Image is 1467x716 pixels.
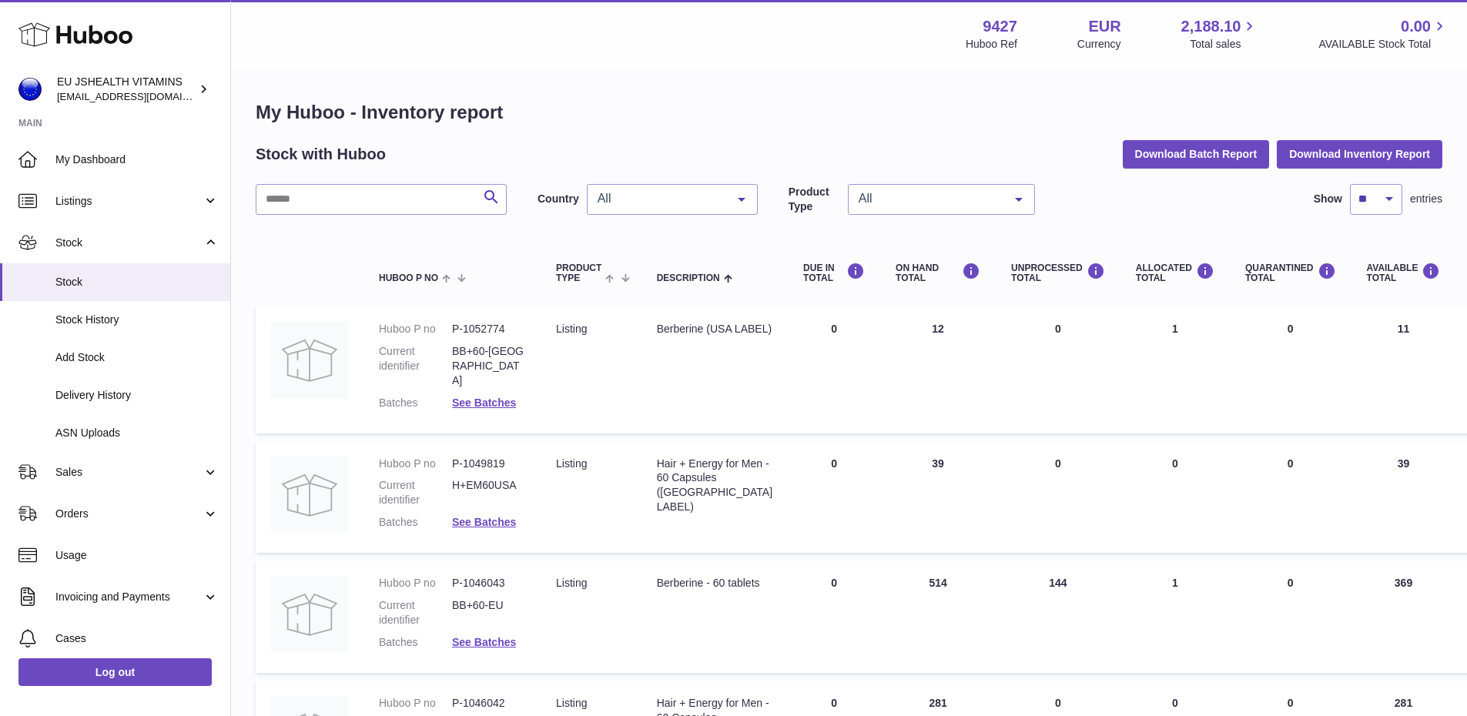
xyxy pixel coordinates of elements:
[452,478,525,507] dd: H+EM60USA
[55,152,219,167] span: My Dashboard
[1351,560,1456,673] td: 369
[1011,263,1105,283] div: UNPROCESSED Total
[996,560,1120,673] td: 144
[379,344,452,388] dt: Current identifier
[657,273,720,283] span: Description
[452,696,525,711] dd: P-1046042
[1351,306,1456,433] td: 11
[55,275,219,289] span: Stock
[271,576,348,653] img: product image
[452,322,525,336] dd: P-1052774
[18,658,212,686] a: Log out
[379,635,452,650] dt: Batches
[256,100,1442,125] h1: My Huboo - Inventory report
[556,263,601,283] span: Product Type
[1288,697,1294,709] span: 0
[788,306,880,433] td: 0
[18,78,42,101] img: internalAdmin-9427@internal.huboo.com
[657,322,772,336] div: Berberine (USA LABEL)
[55,313,219,327] span: Stock History
[556,323,587,335] span: listing
[55,388,219,403] span: Delivery History
[1181,16,1241,37] span: 2,188.10
[379,478,452,507] dt: Current identifier
[788,560,880,673] td: 0
[1318,16,1449,52] a: 0.00 AVAILABLE Stock Total
[996,306,1120,433] td: 0
[966,37,1017,52] div: Huboo Ref
[55,426,219,440] span: ASN Uploads
[379,322,452,336] dt: Huboo P no
[880,306,996,433] td: 12
[1351,441,1456,554] td: 39
[855,191,1003,206] span: All
[1401,16,1431,37] span: 0.00
[803,263,865,283] div: DUE IN TOTAL
[556,457,587,470] span: listing
[379,457,452,471] dt: Huboo P no
[556,577,587,589] span: listing
[379,515,452,530] dt: Batches
[55,631,219,646] span: Cases
[1181,16,1259,52] a: 2,188.10 Total sales
[1120,306,1230,433] td: 1
[1288,577,1294,589] span: 0
[657,576,772,591] div: Berberine - 60 tablets
[1077,37,1121,52] div: Currency
[1088,16,1120,37] strong: EUR
[788,441,880,554] td: 0
[452,457,525,471] dd: P-1049819
[55,236,203,250] span: Stock
[1136,263,1214,283] div: ALLOCATED Total
[452,576,525,591] dd: P-1046043
[57,75,196,104] div: EU JSHEALTH VITAMINS
[1120,441,1230,554] td: 0
[55,548,219,563] span: Usage
[983,16,1017,37] strong: 9427
[1410,192,1442,206] span: entries
[379,273,438,283] span: Huboo P no
[1318,37,1449,52] span: AVAILABLE Stock Total
[55,465,203,480] span: Sales
[996,441,1120,554] td: 0
[379,576,452,591] dt: Huboo P no
[55,350,219,365] span: Add Stock
[55,590,203,604] span: Invoicing and Payments
[1123,140,1270,168] button: Download Batch Report
[1367,263,1441,283] div: AVAILABLE Total
[379,396,452,410] dt: Batches
[55,194,203,209] span: Listings
[452,636,516,648] a: See Batches
[1288,457,1294,470] span: 0
[452,516,516,528] a: See Batches
[379,598,452,627] dt: Current identifier
[1190,37,1258,52] span: Total sales
[55,507,203,521] span: Orders
[452,598,525,627] dd: BB+60-EU
[880,560,996,673] td: 514
[594,191,726,206] span: All
[1277,140,1442,168] button: Download Inventory Report
[556,697,587,709] span: listing
[896,263,980,283] div: ON HAND Total
[1245,263,1336,283] div: QUARANTINED Total
[1314,192,1342,206] label: Show
[538,192,579,206] label: Country
[880,441,996,554] td: 39
[256,144,386,165] h2: Stock with Huboo
[452,396,516,409] a: See Batches
[1288,323,1294,335] span: 0
[271,322,348,399] img: product image
[379,696,452,711] dt: Huboo P no
[657,457,772,515] div: Hair + Energy for Men - 60 Capsules ([GEOGRAPHIC_DATA] LABEL)
[271,457,348,534] img: product image
[789,185,840,214] label: Product Type
[57,90,226,102] span: [EMAIL_ADDRESS][DOMAIN_NAME]
[1120,560,1230,673] td: 1
[452,344,525,388] dd: BB+60-[GEOGRAPHIC_DATA]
